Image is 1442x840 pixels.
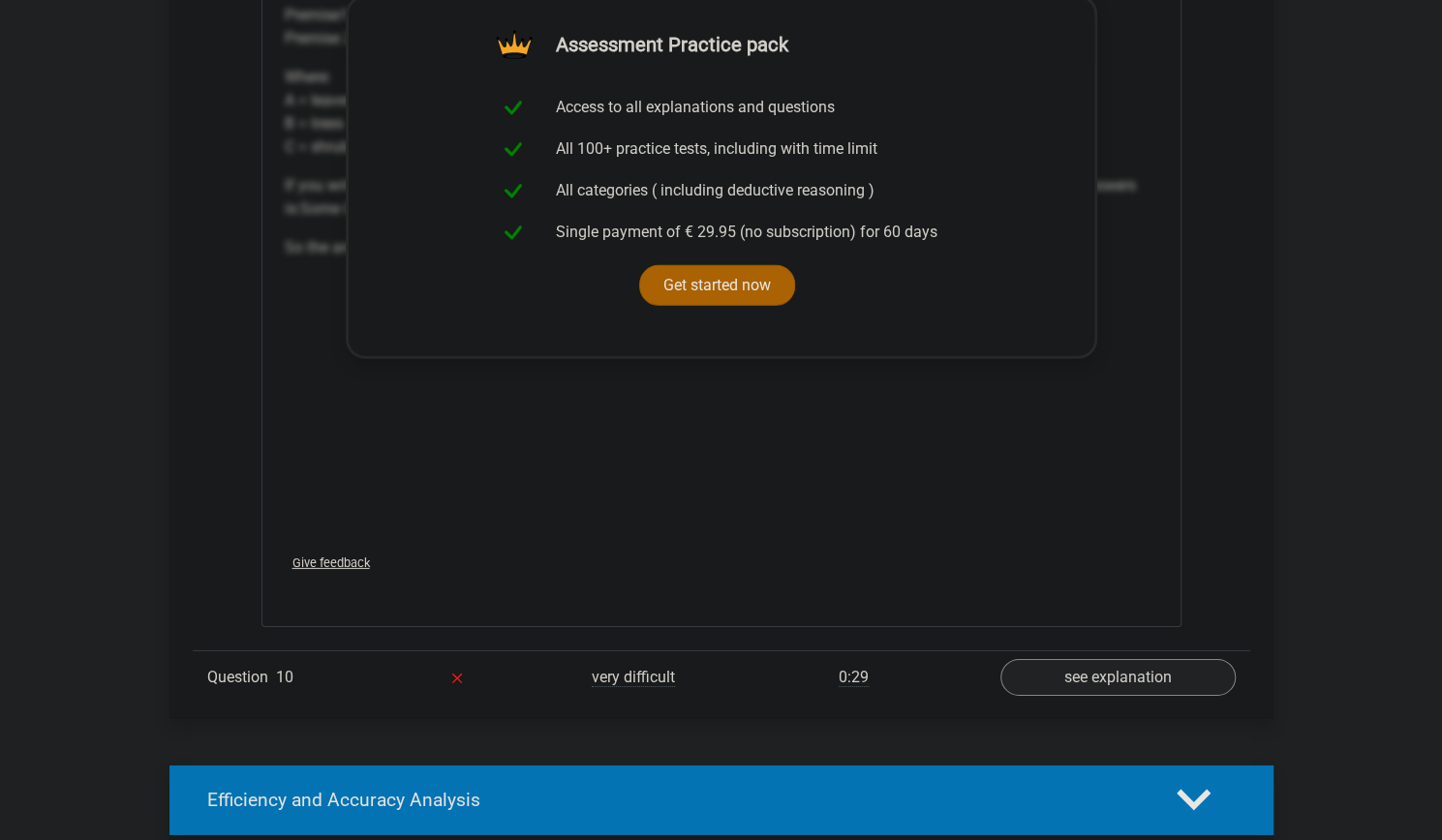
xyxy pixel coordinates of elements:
[592,668,675,687] span: very difficult
[1000,659,1236,696] a: see explanation
[639,265,795,306] a: Get started now
[276,668,293,686] span: 10
[285,174,1158,221] p: If you write down all the possible answers in the same way, you can see that the only logical con...
[285,4,1158,50] p: Premise1: All B are A Premise 2: All A are C
[207,789,1148,811] h4: Efficiency and Accuracy Analysis
[839,668,869,687] span: 0:29
[285,236,1158,259] p: So the answer is: Some shrubs are trees
[285,66,1158,159] p: Where: A = leaves B = trees C = shrubs
[207,666,276,689] span: Question
[292,555,370,570] span: Give feedback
